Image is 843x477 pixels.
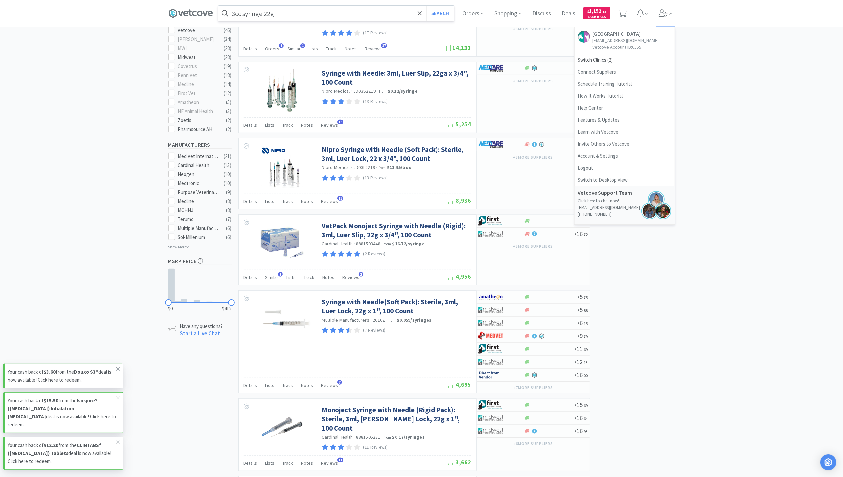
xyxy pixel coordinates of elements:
span: . 13 [583,360,588,365]
img: 4dd14cff54a648ac9e977f0c5da9bc2e_5.png [478,305,503,315]
div: ( 14 ) [224,80,232,88]
span: 5 [578,306,588,314]
div: Vetcove [178,26,219,34]
a: How It Works Tutorial [575,90,675,102]
div: Penn Vet [178,71,219,79]
span: 4,956 [449,273,471,280]
img: 81f133ae88bc4a719cef3c65d1530da7_50.png [478,140,503,150]
div: ( 10 ) [224,179,232,187]
div: ( 2 ) [226,116,232,124]
strong: $0.059 / syringes [397,317,432,323]
a: [GEOGRAPHIC_DATA][EMAIL_ADDRESS][DOMAIN_NAME]Vetcove Account ID:6555 [575,27,675,54]
span: $ [578,295,580,300]
span: Notes [345,46,357,52]
span: . 64 [583,416,588,421]
div: ( 19 ) [224,62,232,70]
a: Deals [559,11,578,17]
div: ( 6 ) [226,224,232,232]
strong: Douxo S3® [74,369,98,375]
div: NE Animal Health [178,107,219,115]
span: · [354,241,355,247]
span: · [351,165,352,171]
span: $412 [222,305,232,313]
span: $ [575,403,577,408]
p: [EMAIL_ADDRESS][DOMAIN_NAME] [578,204,671,211]
span: 5,254 [449,120,471,128]
a: Switch to Desktop View [575,174,675,186]
span: Details [244,46,257,52]
span: Similar [288,46,301,52]
div: ( 28 ) [224,53,232,61]
img: 4dd14cff54a648ac9e977f0c5da9bc2e_5.png [478,318,503,328]
p: (2 Reviews) [363,251,386,258]
span: Reviews [321,122,338,128]
div: ( 6 ) [226,233,232,241]
a: Nipro Syringe with Needle (Soft Pack): Sterile, 3ml, Luer Lock, 22 x 3/4", 100 Count [322,145,470,163]
strong: $3.60 [44,369,56,375]
span: Track [304,274,315,280]
a: VetPack Monoject Syringe with Needle (Rigid): 3ml, Luer Slip, 22g x 3/4", 100 Count [322,221,470,239]
span: . 88 [583,308,588,313]
div: Terumo [178,215,219,223]
span: 6 [578,319,588,327]
strong: $11.95 / box [387,164,411,170]
div: Medtronic [178,179,219,187]
div: Sol-Millenium [178,233,219,241]
span: Reviews [365,46,382,52]
h5: MSRP Price [168,257,232,265]
span: 16 [575,414,588,422]
a: Connect Suppliers [575,66,675,78]
span: 11 [575,345,588,353]
p: Your cash back of from the deal is now available! Click here to redeem. [8,397,116,429]
img: jennifer.png [655,203,671,219]
span: Similar [265,274,279,280]
strong: $0.17 / syringes [392,434,425,440]
div: ( 9 ) [226,188,232,196]
span: Lists [265,122,275,128]
span: Track [283,122,293,128]
span: · [354,434,355,440]
span: 1 [300,43,305,48]
div: Medline [178,197,219,205]
span: . 95 [601,9,606,14]
div: ( 3 ) [226,107,232,115]
span: 16 [575,427,588,435]
span: . 79 [583,334,588,339]
span: 14,131 [445,44,471,52]
span: Switch Clinics ( 2 ) [575,54,675,66]
img: bridget.png [648,191,665,208]
span: 9 [578,332,588,340]
div: ( 46 ) [224,26,232,34]
span: . 15 [583,321,588,326]
span: 16 [575,230,588,238]
p: (13 Reviews) [363,175,388,182]
a: $1,152.95Cash Back [583,4,610,22]
span: $ [575,416,577,421]
span: Notes [301,460,313,466]
span: from [384,435,391,440]
button: +5more suppliers [510,24,556,34]
div: [PERSON_NAME] [178,35,219,43]
div: ( 13 ) [224,161,232,169]
span: 11 [337,458,343,462]
span: Track [326,46,337,52]
a: Click here to chat now! [578,198,619,204]
strong: $16.72 / syringe [392,241,425,247]
span: Reviews [321,198,338,204]
span: $ [575,232,577,237]
div: Amatheon [178,98,219,106]
span: $ [578,308,580,313]
span: 13 [337,196,343,201]
span: . 72 [583,232,588,237]
span: Track [283,382,293,388]
div: ( 10 ) [224,170,232,178]
span: 1,152 [587,8,606,14]
span: Notes [323,274,335,280]
div: Cardinal Health [178,161,219,169]
div: MCHNJ [178,206,219,214]
div: Neogen [178,170,219,178]
span: 26102 [373,317,385,323]
span: Track [283,198,293,204]
span: · [386,317,387,323]
img: ec973d6826b44ad191f099ee73cb2523_170137.png [260,405,304,449]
